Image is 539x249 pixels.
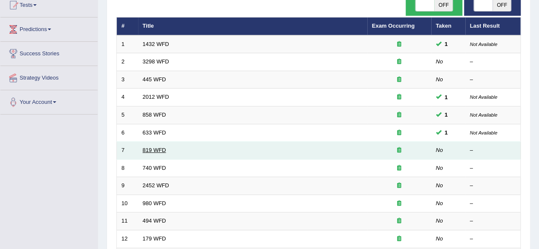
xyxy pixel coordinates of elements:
div: Exam occurring question [372,111,427,119]
a: 2012 WFD [143,94,169,100]
div: – [470,58,516,66]
a: 179 WFD [143,235,166,242]
td: 6 [117,124,138,142]
em: No [436,182,443,189]
div: – [470,146,516,155]
div: – [470,164,516,172]
div: Exam occurring question [372,76,427,84]
a: 633 WFD [143,129,166,136]
td: 4 [117,89,138,106]
em: No [436,147,443,153]
td: 12 [117,230,138,248]
a: Exam Occurring [372,23,415,29]
td: 9 [117,177,138,195]
div: Exam occurring question [372,182,427,190]
th: Title [138,17,367,35]
a: Strategy Videos [0,66,98,87]
span: You can still take this question [441,40,451,49]
td: 3 [117,71,138,89]
small: Not Available [470,94,497,100]
div: Exam occurring question [372,217,427,225]
div: Exam occurring question [372,200,427,208]
div: Exam occurring question [372,58,427,66]
td: 1 [117,35,138,53]
a: 445 WFD [143,76,166,83]
div: Exam occurring question [372,129,427,137]
div: – [470,182,516,190]
a: 819 WFD [143,147,166,153]
div: Exam occurring question [372,93,427,101]
a: 2452 WFD [143,182,169,189]
a: 980 WFD [143,200,166,206]
a: 858 WFD [143,112,166,118]
td: 8 [117,159,138,177]
div: Exam occurring question [372,164,427,172]
th: # [117,17,138,35]
th: Last Result [465,17,521,35]
span: You can still take this question [441,128,451,137]
a: Your Account [0,90,98,112]
a: 494 WFD [143,218,166,224]
div: – [470,217,516,225]
div: Exam occurring question [372,235,427,243]
small: Not Available [470,42,497,47]
a: 740 WFD [143,165,166,171]
em: No [436,165,443,171]
a: Success Stories [0,42,98,63]
span: You can still take this question [441,110,451,119]
em: No [436,76,443,83]
td: 7 [117,142,138,160]
span: You can still take this question [441,93,451,102]
div: Exam occurring question [372,40,427,49]
small: Not Available [470,112,497,117]
em: No [436,200,443,206]
th: Taken [431,17,465,35]
em: No [436,218,443,224]
a: 3298 WFD [143,58,169,65]
small: Not Available [470,130,497,135]
div: – [470,200,516,208]
div: Exam occurring question [372,146,427,155]
div: – [470,235,516,243]
td: 10 [117,195,138,212]
a: Predictions [0,17,98,39]
div: – [470,76,516,84]
td: 5 [117,106,138,124]
em: No [436,58,443,65]
td: 11 [117,212,138,230]
td: 2 [117,53,138,71]
em: No [436,235,443,242]
a: 1432 WFD [143,41,169,47]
